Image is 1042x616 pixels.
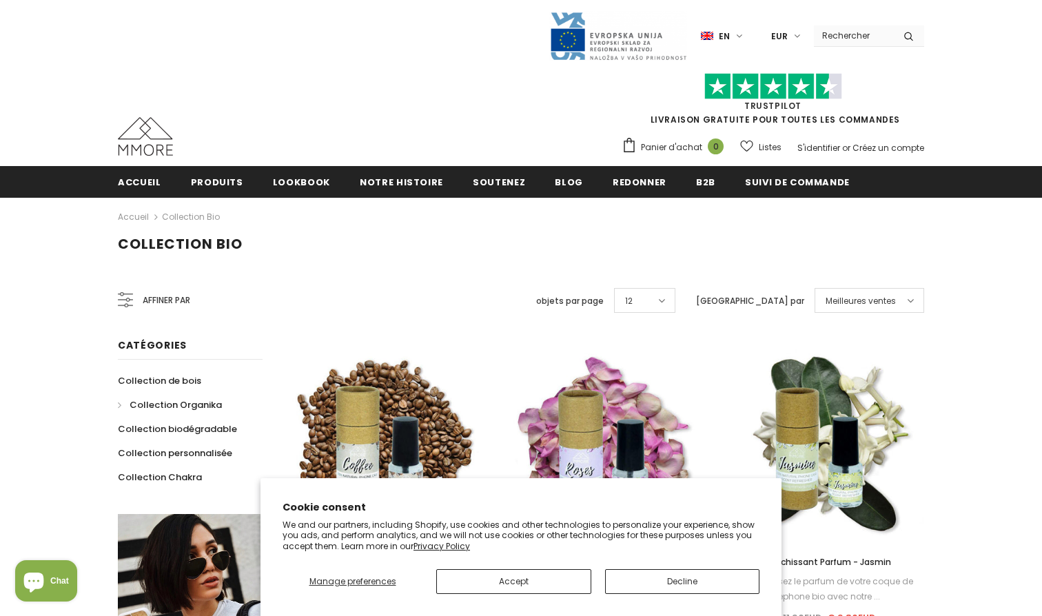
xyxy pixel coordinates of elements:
[118,374,201,387] span: Collection de bois
[473,176,525,189] span: soutenez
[360,166,443,197] a: Notre histoire
[719,30,730,43] span: en
[842,142,850,154] span: or
[191,166,243,197] a: Produits
[118,471,202,484] span: Collection Chakra
[118,393,222,417] a: Collection Organika
[797,142,840,154] a: S'identifier
[130,398,222,411] span: Collection Organika
[696,294,804,308] label: [GEOGRAPHIC_DATA] par
[555,176,583,189] span: Blog
[696,176,715,189] span: B2B
[745,166,850,197] a: Suivi de commande
[360,176,443,189] span: Notre histoire
[118,465,202,489] a: Collection Chakra
[118,369,201,393] a: Collection de bois
[473,166,525,197] a: soutenez
[273,176,330,189] span: Lookbook
[118,234,243,254] span: Collection Bio
[759,141,781,154] span: Listes
[708,138,724,154] span: 0
[118,441,232,465] a: Collection personnalisée
[701,30,713,42] img: i-lang-1.png
[814,25,893,45] input: Search Site
[143,293,190,308] span: Affiner par
[536,294,604,308] label: objets par page
[11,560,81,605] inbox-online-store-chat: Shopify online store chat
[436,569,591,594] button: Accept
[283,500,759,515] h2: Cookie consent
[771,30,788,43] span: EUR
[555,166,583,197] a: Blog
[413,540,470,552] a: Privacy Policy
[118,166,161,197] a: Accueil
[118,176,161,189] span: Accueil
[191,176,243,189] span: Produits
[162,211,220,223] a: Collection Bio
[118,338,187,352] span: Catégories
[641,141,702,154] span: Panier d'achat
[704,73,842,100] img: Faites confiance aux étoiles pilotes
[605,569,760,594] button: Decline
[118,117,173,156] img: Cas MMORE
[549,30,687,41] a: Javni Razpis
[549,11,687,61] img: Javni Razpis
[826,294,896,308] span: Meilleures ventes
[273,166,330,197] a: Lookbook
[740,135,781,159] a: Listes
[724,555,924,570] a: Rafraîchissant Parfum - Jasmin
[622,79,924,125] span: LIVRAISON GRATUITE POUR TOUTES LES COMMANDES
[613,176,666,189] span: Redonner
[724,574,924,604] div: Rafraîchissez le parfum de votre coque de téléphone bio avec notre ...
[283,569,422,594] button: Manage preferences
[613,166,666,197] a: Redonner
[309,575,396,587] span: Manage preferences
[852,142,924,154] a: Créez un compte
[696,166,715,197] a: B2B
[118,417,237,441] a: Collection biodégradable
[622,137,731,158] a: Panier d'achat 0
[283,520,759,552] p: We and our partners, including Shopify, use cookies and other technologies to personalize your ex...
[118,209,149,225] a: Accueil
[745,176,850,189] span: Suivi de commande
[118,422,237,435] span: Collection biodégradable
[757,556,891,568] span: Rafraîchissant Parfum - Jasmin
[118,446,232,460] span: Collection personnalisée
[625,294,633,308] span: 12
[744,100,801,112] a: TrustPilot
